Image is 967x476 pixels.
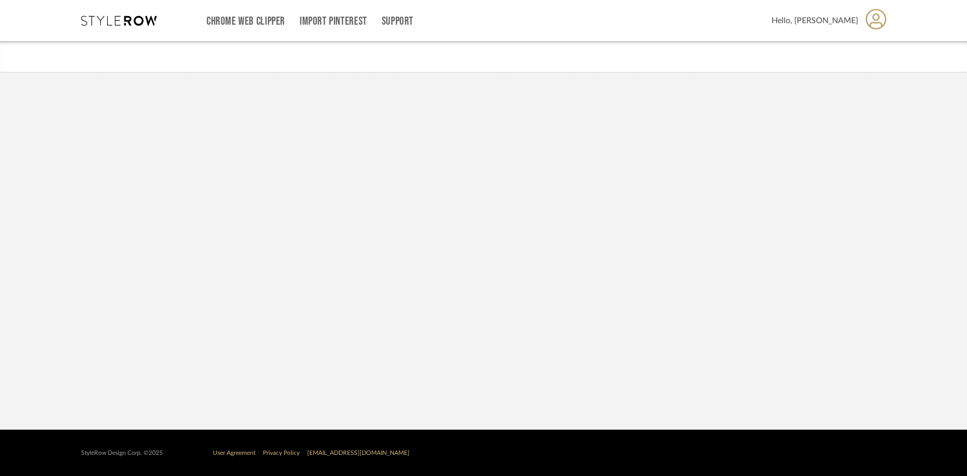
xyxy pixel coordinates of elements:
[263,450,300,456] a: Privacy Policy
[307,450,409,456] a: [EMAIL_ADDRESS][DOMAIN_NAME]
[382,17,413,26] a: Support
[206,17,285,26] a: Chrome Web Clipper
[81,449,163,457] div: StyleRow Design Corp. ©2025
[213,450,255,456] a: User Agreement
[772,15,858,27] span: Hello, [PERSON_NAME]
[300,17,367,26] a: Import Pinterest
